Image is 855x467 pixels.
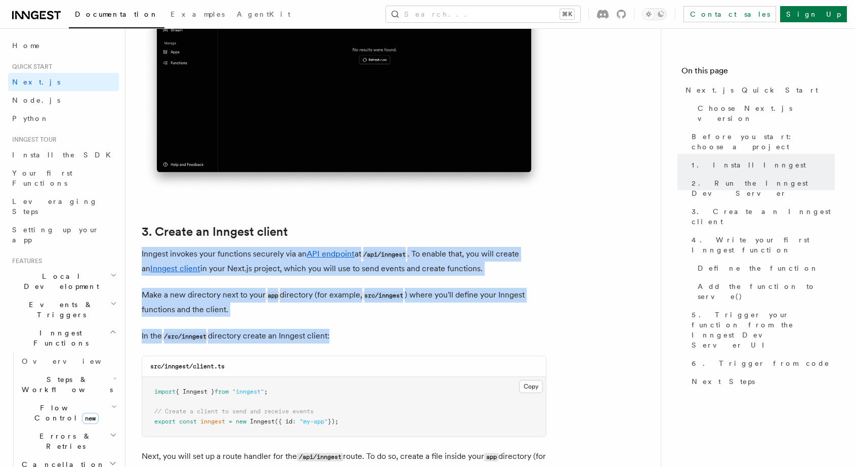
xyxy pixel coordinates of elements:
a: Choose Next.js version [694,99,835,128]
code: app [266,291,280,300]
span: 4. Write your first Inngest function [692,235,835,255]
span: Add the function to serve() [698,281,835,302]
a: 5. Trigger your function from the Inngest Dev Server UI [688,306,835,354]
code: /src/inngest [162,332,208,341]
code: /api/inngest [297,453,343,461]
button: Flow Controlnew [18,399,119,427]
a: Inngest client [150,264,200,273]
a: Leveraging Steps [8,192,119,221]
span: Local Development [8,271,110,291]
button: Inngest Functions [8,324,119,352]
a: 4. Write your first Inngest function [688,231,835,259]
span: Next Steps [692,376,755,387]
a: Node.js [8,91,119,109]
span: export [154,418,176,425]
span: Install the SDK [12,151,117,159]
span: Documentation [75,10,158,18]
span: Next.js [12,78,60,86]
button: Local Development [8,267,119,295]
span: Before you start: choose a project [692,132,835,152]
span: Inngest tour [8,136,57,144]
span: "inngest" [232,388,264,395]
a: Home [8,36,119,55]
a: Python [8,109,119,128]
span: Events & Triggers [8,300,110,320]
button: Copy [519,380,543,393]
span: 5. Trigger your function from the Inngest Dev Server UI [692,310,835,350]
p: Inngest invokes your functions securely via an at . To enable that, you will create an in your Ne... [142,247,546,276]
span: const [179,418,197,425]
span: ({ id [275,418,292,425]
a: Before you start: choose a project [688,128,835,156]
code: /api/inngest [361,250,407,259]
span: : [292,418,296,425]
a: Next Steps [688,372,835,391]
span: 1. Install Inngest [692,160,806,170]
button: Toggle dark mode [643,8,667,20]
span: Inngest [250,418,275,425]
span: }); [328,418,338,425]
span: Steps & Workflows [18,374,113,395]
span: { Inngest } [176,388,215,395]
h4: On this page [681,65,835,81]
span: Features [8,257,42,265]
a: Examples [164,3,231,27]
button: Steps & Workflows [18,370,119,399]
code: app [484,453,498,461]
a: 2. Run the Inngest Dev Server [688,174,835,202]
a: 1. Install Inngest [688,156,835,174]
kbd: ⌘K [560,9,574,19]
span: // Create a client to send and receive events [154,408,314,415]
a: Next.js Quick Start [681,81,835,99]
a: AgentKit [231,3,296,27]
a: 3. Create an Inngest client [688,202,835,231]
span: Examples [170,10,225,18]
a: Your first Functions [8,164,119,192]
a: Next.js [8,73,119,91]
span: Define the function [698,263,819,273]
a: 6. Trigger from code [688,354,835,372]
a: Define the function [694,259,835,277]
span: new [236,418,246,425]
button: Events & Triggers [8,295,119,324]
span: Python [12,114,49,122]
span: from [215,388,229,395]
span: Next.js Quick Start [686,85,818,95]
a: Overview [18,352,119,370]
span: ; [264,388,268,395]
a: Sign Up [780,6,847,22]
p: In the directory create an Inngest client: [142,329,546,344]
a: Documentation [69,3,164,28]
span: Quick start [8,63,52,71]
span: Choose Next.js version [698,103,835,123]
span: import [154,388,176,395]
button: Errors & Retries [18,427,119,455]
a: API endpoint [307,249,355,259]
a: Setting up your app [8,221,119,249]
span: Home [12,40,40,51]
a: Contact sales [683,6,776,22]
p: Make a new directory next to your directory (for example, ) where you'll define your Inngest func... [142,288,546,317]
span: 6. Trigger from code [692,358,830,368]
span: new [82,413,99,424]
span: Inngest Functions [8,328,109,348]
code: src/inngest [362,291,405,300]
span: AgentKit [237,10,290,18]
span: Setting up your app [12,226,99,244]
span: Leveraging Steps [12,197,98,216]
span: = [229,418,232,425]
span: Errors & Retries [18,431,110,451]
span: 3. Create an Inngest client [692,206,835,227]
span: 2. Run the Inngest Dev Server [692,178,835,198]
span: Your first Functions [12,169,72,187]
span: Overview [22,357,126,365]
button: Search...⌘K [386,6,580,22]
a: 3. Create an Inngest client [142,225,288,239]
span: Node.js [12,96,60,104]
span: "my-app" [300,418,328,425]
span: inngest [200,418,225,425]
code: src/inngest/client.ts [150,363,225,370]
a: Add the function to serve() [694,277,835,306]
span: Flow Control [18,403,111,423]
a: Install the SDK [8,146,119,164]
